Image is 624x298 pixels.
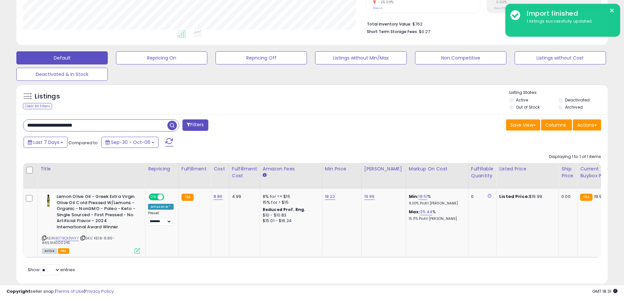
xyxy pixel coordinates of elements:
p: Listing States: [509,90,608,96]
a: B07BQKPWKY [55,236,79,241]
img: 41TWot96EML._SL40_.jpg [42,194,55,207]
div: 0 [471,194,491,200]
button: Repricing On [116,51,207,64]
div: Amazon Fees [263,166,319,172]
b: Max: [409,209,420,215]
div: 0.00 [561,194,572,200]
b: Reduced Prof. Rng. [263,207,306,212]
span: OFF [163,194,174,200]
div: 4.99 [232,194,255,200]
span: Columns [545,122,566,128]
span: Compared to: [68,140,99,146]
div: $10 - $10.83 [263,213,317,218]
button: Repricing Off [216,51,307,64]
label: Out of Stock [516,104,540,110]
h5: Listings [35,92,60,101]
b: Short Term Storage Fees: [367,29,418,34]
div: 1 listings successfully updated. [522,18,615,25]
p: 9.00% Profit [PERSON_NAME] [409,201,463,206]
div: Listed Price [499,166,556,172]
a: 19.99 [364,193,375,200]
div: % [409,209,463,221]
div: 15% for > $15 [263,200,317,205]
div: Title [40,166,142,172]
p: 15.71% Profit [PERSON_NAME] [409,217,463,221]
a: 18.51 [418,193,427,200]
b: Lemon Olive Oil - Greek Extra Virgin Olive Oil Cold Pressed W/Lemons - Organic - NonGMO - Paleo -... [57,194,136,232]
button: Default [16,51,108,64]
span: FBA [58,248,69,254]
div: $19.99 [499,194,554,200]
a: 35.44 [420,209,432,215]
small: FBA [181,194,194,201]
div: Cost [214,166,226,172]
div: Amazon AI * [148,204,174,210]
a: Privacy Policy [85,288,114,294]
span: 19.99 [594,193,605,200]
button: Non Competitive [415,51,506,64]
div: Fulfillable Quantity [471,166,494,179]
a: Terms of Use [56,288,84,294]
button: Actions [573,119,601,131]
button: Sep-30 - Oct-06 [101,137,159,148]
span: Last 7 Days [33,139,59,146]
div: Min Price [325,166,359,172]
div: Displaying 1 to 1 of 1 items [549,154,601,160]
button: Last 7 Days [24,137,67,148]
div: Repricing [148,166,176,172]
div: Fulfillment [181,166,208,172]
div: Fulfillment Cost [232,166,257,179]
label: Active [516,97,528,103]
button: Filters [182,119,208,131]
div: % [409,194,463,206]
strong: Copyright [7,288,30,294]
span: $0.27 [419,28,430,35]
small: Amazon Fees. [263,172,267,178]
button: Columns [541,119,572,131]
button: Save View [506,119,540,131]
button: Listings without Cost [515,51,606,64]
div: Import finished [522,9,615,18]
a: 8.86 [214,193,223,200]
small: Prev: 4 [373,6,382,10]
div: Current Buybox Price [580,166,614,179]
span: 2025-10-14 18:31 GMT [592,288,617,294]
div: 8% for <= $15 [263,194,317,200]
span: Show: entries [28,267,75,273]
li: $762 [367,20,596,27]
div: Ship Price [561,166,575,179]
div: seller snap | | [7,289,114,295]
small: FBA [580,194,592,201]
label: Deactivated [565,97,590,103]
button: Deactivated & In Stock [16,68,108,81]
span: | SKU: KE18-8.86-865914000245 [42,236,115,245]
b: Total Inventory Value: [367,21,411,27]
button: Listings without Min/Max [315,51,407,64]
div: $15.01 - $16.24 [263,218,317,224]
small: Prev: 35.44% [494,6,512,10]
a: 18.22 [325,193,335,200]
label: Archived [565,104,583,110]
div: ASIN: [42,194,140,253]
div: [PERSON_NAME] [364,166,403,172]
button: × [609,7,615,15]
div: Preset: [148,211,174,226]
span: All listings currently available for purchase on Amazon [42,248,57,254]
div: Markup on Cost [409,166,465,172]
b: Listed Price: [499,193,529,200]
span: ON [149,194,158,200]
span: Sep-30 - Oct-06 [111,139,150,146]
b: Min: [409,193,419,200]
div: Clear All Filters [23,103,52,109]
th: The percentage added to the cost of goods (COGS) that forms the calculator for Min & Max prices. [406,163,468,189]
